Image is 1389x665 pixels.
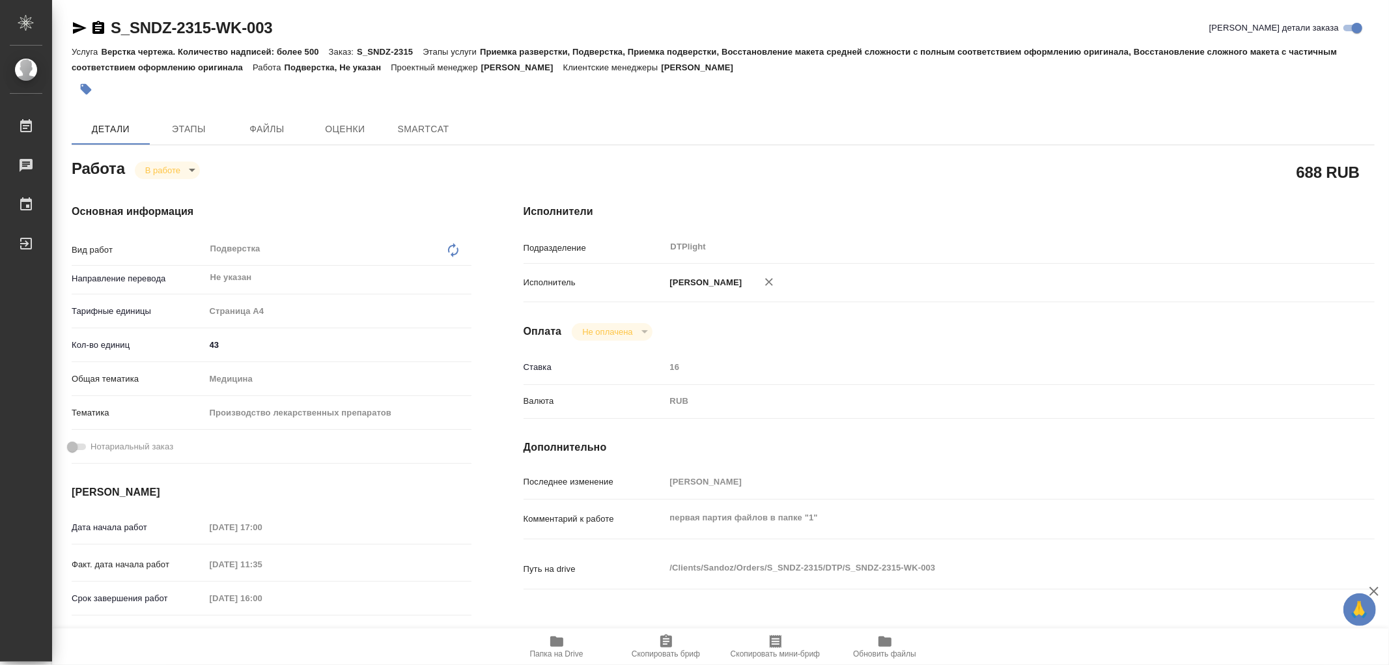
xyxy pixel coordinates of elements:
[72,592,205,605] p: Срок завершения работ
[524,242,666,255] p: Подразделение
[357,47,423,57] p: S_SNDZ-2315
[1297,161,1360,183] h2: 688 RUB
[666,507,1304,529] textarea: первая партия файлов в папке "1"
[72,47,1337,72] p: Приемка разверстки, Подверстка, Приемка подверстки, Восстановление макета средней сложности с пол...
[731,649,820,658] span: Скопировать мини-бриф
[111,19,272,36] a: S_SNDZ-2315-WK-003
[72,339,205,352] p: Кол-во единиц
[72,485,471,500] h4: [PERSON_NAME]
[853,649,916,658] span: Обновить файлы
[141,165,184,176] button: В работе
[72,20,87,36] button: Скопировать ссылку для ЯМессенджера
[524,324,562,339] h4: Оплата
[666,472,1304,491] input: Пустое поле
[314,121,376,137] span: Оценки
[666,557,1304,579] textarea: /Clients/Sandoz/Orders/S_SNDZ-2315/DTP/S_SNDZ-2315-WK-003
[524,440,1375,455] h4: Дополнительно
[1343,593,1376,626] button: 🙏
[158,121,220,137] span: Этапы
[524,276,666,289] p: Исполнитель
[392,121,455,137] span: SmartCat
[72,406,205,419] p: Тематика
[205,368,471,390] div: Медицина
[632,649,700,658] span: Скопировать бриф
[666,276,742,289] p: [PERSON_NAME]
[135,162,200,179] div: В работе
[423,47,480,57] p: Этапы услуги
[205,518,319,537] input: Пустое поле
[72,305,205,318] p: Тарифные единицы
[524,513,666,526] p: Комментарий к работе
[661,63,743,72] p: [PERSON_NAME]
[205,335,471,354] input: ✎ Введи что-нибудь
[91,20,106,36] button: Скопировать ссылку
[481,63,563,72] p: [PERSON_NAME]
[72,204,471,219] h4: Основная информация
[524,563,666,576] p: Путь на drive
[666,390,1304,412] div: RUB
[530,649,583,658] span: Папка на Drive
[72,373,205,386] p: Общая тематика
[79,121,142,137] span: Детали
[1349,596,1371,623] span: 🙏
[524,361,666,374] p: Ставка
[329,47,357,57] p: Заказ:
[205,589,319,608] input: Пустое поле
[72,75,100,104] button: Добавить тэг
[72,47,101,57] p: Услуга
[285,63,391,72] p: Подверстка, Не указан
[205,300,471,322] div: Страница А4
[72,272,205,285] p: Направление перевода
[391,63,481,72] p: Проектный менеджер
[72,558,205,571] p: Факт. дата начала работ
[236,121,298,137] span: Файлы
[830,629,940,665] button: Обновить файлы
[253,63,285,72] p: Работа
[91,440,173,453] span: Нотариальный заказ
[524,395,666,408] p: Валюта
[578,326,636,337] button: Не оплачена
[721,629,830,665] button: Скопировать мини-бриф
[611,629,721,665] button: Скопировать бриф
[502,629,611,665] button: Папка на Drive
[524,475,666,488] p: Последнее изменение
[524,204,1375,219] h4: Исполнители
[572,323,652,341] div: В работе
[72,156,125,179] h2: Работа
[72,244,205,257] p: Вид работ
[205,402,471,424] div: Производство лекарственных препаратов
[72,521,205,534] p: Дата начала работ
[563,63,662,72] p: Клиентские менеджеры
[666,358,1304,376] input: Пустое поле
[205,555,319,574] input: Пустое поле
[1209,21,1339,35] span: [PERSON_NAME] детали заказа
[755,268,783,296] button: Удалить исполнителя
[101,47,328,57] p: Верстка чертежа. Количество надписей: более 500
